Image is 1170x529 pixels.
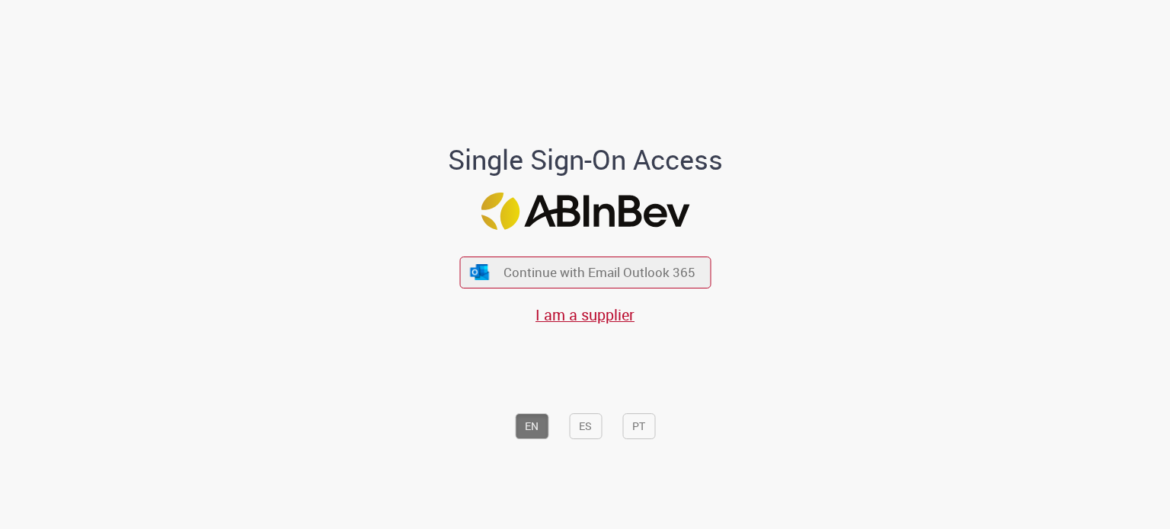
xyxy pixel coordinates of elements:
[622,413,655,439] button: PT
[535,304,635,325] a: I am a supplier
[481,193,689,230] img: Logo ABInBev
[469,264,491,280] img: ícone Azure/Microsoft 360
[374,145,797,175] h1: Single Sign-On Access
[459,257,711,288] button: ícone Azure/Microsoft 360 Continue with Email Outlook 365
[503,263,695,281] span: Continue with Email Outlook 365
[515,413,548,439] button: EN
[569,413,602,439] button: ES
